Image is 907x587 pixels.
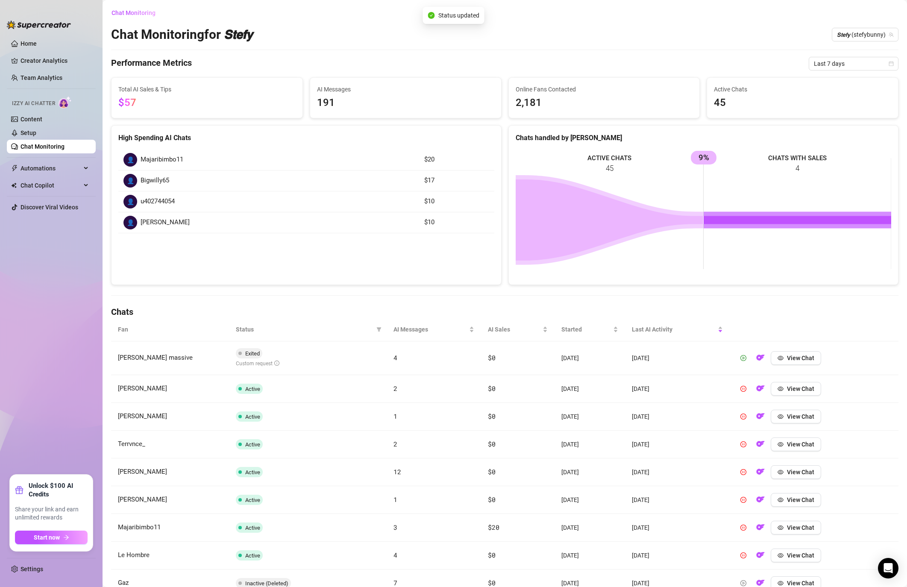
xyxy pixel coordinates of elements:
span: AI Messages [393,325,467,334]
img: OF [756,551,765,559]
article: $10 [424,217,489,228]
span: eye [778,441,784,447]
span: Active [245,441,260,448]
span: View Chat [787,496,814,503]
span: Status updated [438,11,479,20]
a: OF [754,356,767,363]
button: View Chat [771,521,821,534]
a: Chat Monitoring [21,143,65,150]
span: $0 [488,412,495,420]
span: [PERSON_NAME] [141,217,190,228]
span: $57 [118,97,136,109]
img: OF [756,412,765,420]
span: 2 [393,384,397,393]
div: High Spending AI Chats [118,132,494,143]
img: OF [756,440,765,448]
span: 191 [317,95,494,111]
span: eye [778,386,784,392]
span: eye [778,552,784,558]
button: View Chat [771,549,821,562]
h4: Performance Metrics [111,57,192,70]
button: Chat Monitoring [111,6,162,20]
th: Fan [111,318,229,341]
span: View Chat [787,524,814,531]
span: calendar [889,61,894,66]
span: eye [778,469,784,475]
span: filter [376,327,382,332]
span: 2,181 [516,95,693,111]
td: [DATE] [555,458,625,486]
span: $0 [488,384,495,393]
a: Content [21,116,42,123]
span: [PERSON_NAME] [118,496,167,503]
h4: Chats [111,306,898,318]
span: Share your link and earn unlimited rewards [15,505,88,522]
button: OF [754,465,767,479]
button: OF [754,410,767,423]
td: [DATE] [555,431,625,458]
span: pause-circle [740,497,746,503]
td: [DATE] [625,486,730,514]
span: [PERSON_NAME] [118,412,167,420]
span: Exited [245,350,260,357]
th: AI Messages [387,318,481,341]
button: OF [754,382,767,396]
td: [DATE] [625,431,730,458]
img: OF [756,523,765,531]
button: View Chat [771,351,821,365]
span: View Chat [787,441,814,448]
img: Chat Copilot [11,182,17,188]
span: info-circle [274,361,279,366]
h2: Chat Monitoring for 𝙎𝙩𝙚𝙛𝙮 [111,26,252,43]
a: Settings [21,566,43,572]
button: View Chat [771,382,821,396]
div: 👤 [123,195,137,208]
span: $20 [488,523,499,531]
span: Terrvnce_ [118,440,145,448]
button: OF [754,521,767,534]
span: Status [236,325,373,334]
a: OF [754,526,767,533]
span: $0 [488,353,495,362]
span: View Chat [787,469,814,475]
td: [DATE] [625,341,730,375]
button: Start nowarrow-right [15,531,88,544]
span: $0 [488,551,495,559]
span: pause-circle [740,386,746,392]
button: OF [754,493,767,507]
span: 3 [393,523,397,531]
span: View Chat [787,385,814,392]
span: gift [15,486,23,494]
span: Last AI Activity [632,325,716,334]
span: Bigwilly65 [141,176,169,186]
button: View Chat [771,493,821,507]
span: pause-circle [740,441,746,447]
a: OF [754,387,767,394]
article: $10 [424,197,489,207]
img: OF [756,578,765,587]
span: pause-circle [740,525,746,531]
td: [DATE] [555,341,625,375]
span: eye [778,580,784,586]
span: 45 [714,95,891,111]
a: OF [754,415,767,422]
a: OF [754,443,767,449]
button: View Chat [771,465,821,479]
article: $17 [424,176,489,186]
span: arrow-right [63,534,69,540]
span: filter [375,323,383,336]
div: 👤 [123,174,137,188]
span: Majaribimbo11 [141,155,183,165]
span: u402744054 [141,197,175,207]
td: [DATE] [555,375,625,403]
article: $20 [424,155,489,165]
span: Majaribimbo11 [118,523,161,531]
img: OF [756,384,765,393]
a: Creator Analytics [21,54,89,68]
span: Last 7 days [814,57,893,70]
span: Active [245,414,260,420]
span: Active [245,552,260,559]
img: logo-BBDzfeDw.svg [7,21,71,29]
span: thunderbolt [11,165,18,172]
span: View Chat [787,355,814,361]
